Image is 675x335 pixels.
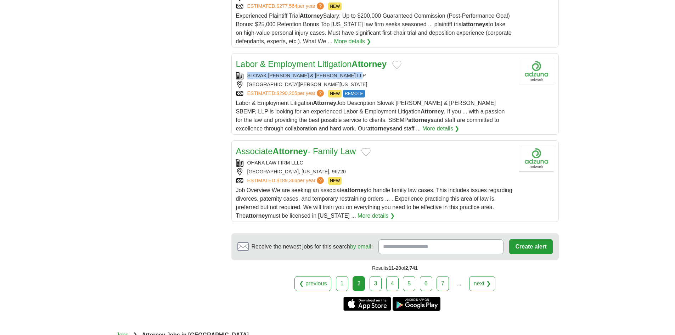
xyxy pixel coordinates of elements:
[252,242,373,251] span: Receive the newest jobs for this search :
[236,13,512,44] span: Experienced Plaintiff Trial Salary: Up to $200,000 Guaranteed Commission (Post-Performance Goal) ...
[247,177,326,185] a: ESTIMATED:$189,366per year?
[350,244,371,250] a: by email
[361,148,371,156] button: Add to favorite jobs
[313,100,336,106] strong: Attorney
[421,108,444,115] strong: Attorney
[247,90,326,97] a: ESTIMATED:$290,205per year?
[236,81,513,88] div: [GEOGRAPHIC_DATA][PERSON_NAME][US_STATE]
[276,178,297,183] span: $189,366
[351,59,387,69] strong: Attorney
[276,90,297,96] span: $290,205
[367,125,393,132] strong: attorneys
[389,265,401,271] span: 11-20
[317,90,324,97] span: ?
[437,276,449,291] a: 7
[294,276,331,291] a: ❮ previous
[273,146,308,156] strong: Attorney
[276,3,297,9] span: $277,564
[403,276,415,291] a: 5
[519,145,554,172] img: Company logo
[317,177,324,184] span: ?
[328,90,342,97] span: NEW
[344,187,367,193] strong: attorney
[236,100,505,132] span: Labor & Employment Litigation Job Description Slovak [PERSON_NAME] & [PERSON_NAME] SBEMP, LLP is ...
[469,276,495,291] a: next ❯
[353,276,365,291] div: 2
[317,2,324,10] span: ?
[343,297,391,311] a: Get the iPhone app
[452,277,466,291] div: ...
[236,159,513,167] div: OHANA LAW FIRM LLLC
[231,260,559,276] div: Results of
[328,177,342,185] span: NEW
[408,117,434,123] strong: attorneys
[336,276,348,291] a: 1
[236,146,356,156] a: AssociateAttorney- Family Law
[509,239,552,254] button: Create alert
[236,168,513,175] div: [GEOGRAPHIC_DATA], [US_STATE], 96720
[422,124,460,133] a: More details ❯
[328,2,342,10] span: NEW
[236,187,512,219] span: Job Overview We are seeking an associate to handle family law cases. This includes issues regardi...
[334,37,371,46] a: More details ❯
[236,59,387,69] a: Labor & Employment LitigationAttorney
[405,265,418,271] span: 2,741
[343,90,365,97] span: REMOTE
[358,212,395,220] a: More details ❯
[300,13,323,19] strong: Attorney
[236,72,513,79] div: SLOVAK [PERSON_NAME] & [PERSON_NAME] LLP
[420,276,432,291] a: 6
[463,21,488,27] strong: attorneys
[393,297,440,311] a: Get the Android app
[392,61,401,69] button: Add to favorite jobs
[386,276,399,291] a: 4
[247,2,326,10] a: ESTIMATED:$277,564per year?
[370,276,382,291] a: 3
[519,58,554,84] img: Company logo
[246,213,268,219] strong: attorney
